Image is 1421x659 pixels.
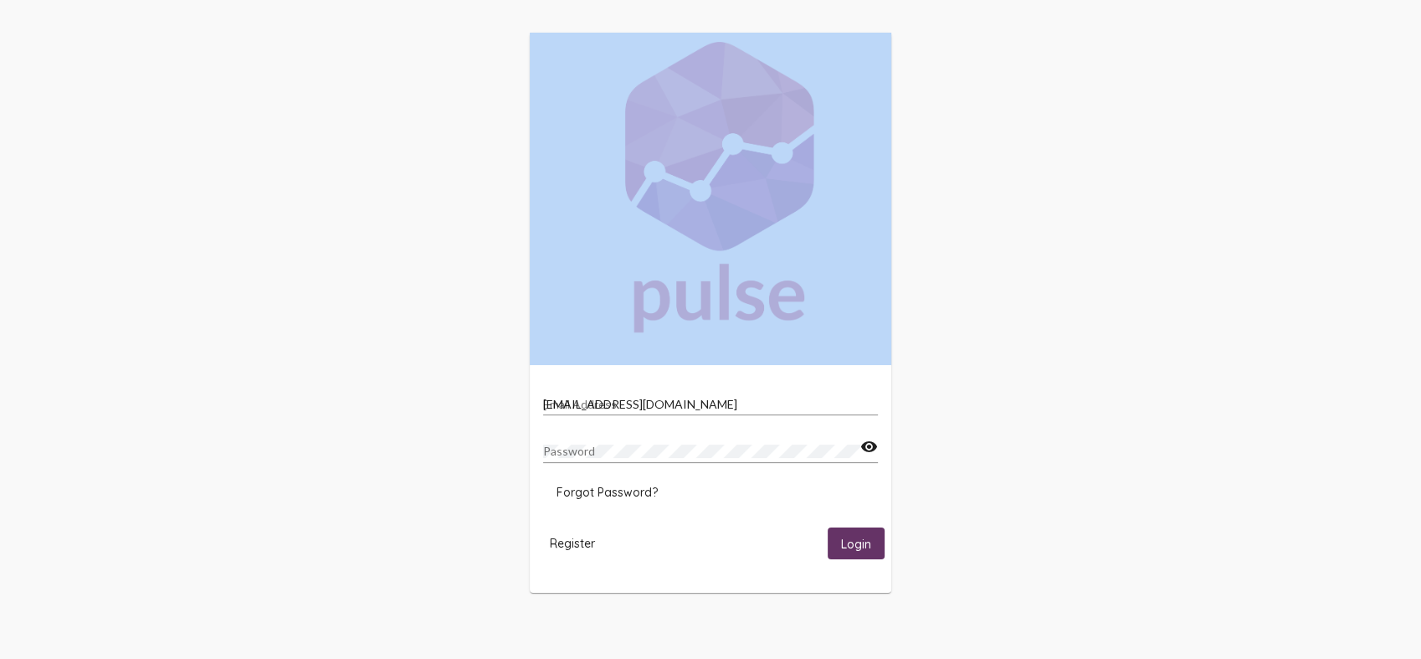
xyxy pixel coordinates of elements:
[530,33,891,349] img: Pulse For Good Logo
[841,537,871,552] span: Login
[828,528,885,559] button: Login
[543,477,671,507] button: Forgot Password?
[860,437,878,457] mat-icon: visibility
[536,528,608,559] button: Register
[550,536,595,551] span: Register
[557,485,658,500] span: Forgot Password?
